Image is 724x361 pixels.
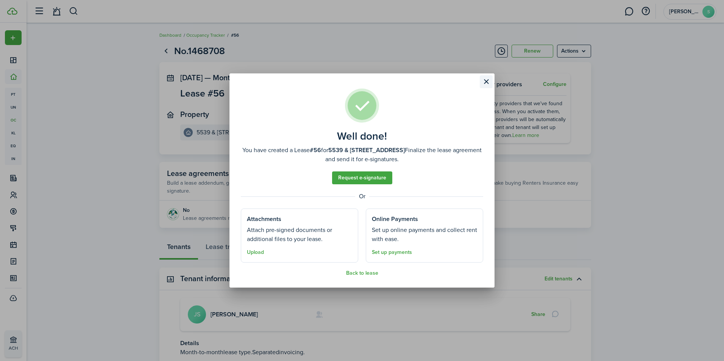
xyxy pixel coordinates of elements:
[241,146,483,164] well-done-description: You have created a Lease for Finalize the lease agreement and send it for e-signatures.
[328,146,405,154] b: 5539 & [STREET_ADDRESS]
[247,215,281,224] well-done-section-title: Attachments
[372,249,412,255] a: Set up payments
[480,75,493,88] button: Close modal
[372,215,418,224] well-done-section-title: Online Payments
[337,130,387,142] well-done-title: Well done!
[241,192,483,201] well-done-separator: Or
[247,226,352,244] well-done-section-description: Attach pre-signed documents or additional files to your lease.
[332,171,392,184] a: Request e-signature
[346,270,378,276] button: Back to lease
[372,226,477,244] well-done-section-description: Set up online payments and collect rent with ease.
[310,146,321,154] b: #56
[247,249,264,255] button: Upload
